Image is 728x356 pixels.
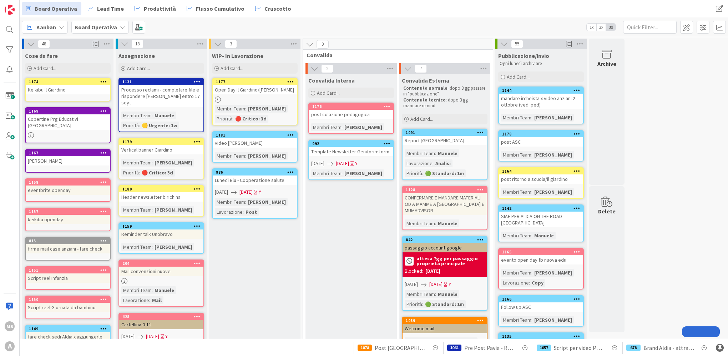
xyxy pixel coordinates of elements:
a: Flusso Cumulativo [182,2,249,15]
div: 986Lunedì Blu - Cooperazione salute [213,169,297,185]
div: passaggio account google [403,243,487,252]
div: 1128 [406,187,487,192]
div: 1158eventbrite openday [26,179,110,195]
span: Convalida Esterna [402,77,449,84]
div: 1165 [502,249,583,254]
div: Y [259,188,261,196]
div: Membri Team [405,337,435,345]
div: 1149 [26,326,110,332]
div: [PERSON_NAME] [153,206,194,214]
div: 1177 [213,79,297,85]
span: [DATE] [121,333,135,340]
div: Membri Team [501,114,531,122]
div: 1089Welcome mail [403,317,487,333]
div: Manuele [436,149,459,157]
div: Blocked: [405,267,423,275]
span: Flusso Cumulativo [196,4,244,13]
div: 842passaggio account google [403,237,487,252]
div: keikibu openday [26,215,110,224]
div: 1128CONFERMARE E MANDARE MATERIALI OD A MAMME A [GEOGRAPHIC_DATA] E MUMADVISOR [403,187,487,215]
span: : [529,279,530,287]
span: [DATE] [336,160,349,167]
div: Membri Team [121,286,152,294]
div: 678 [626,345,641,351]
a: Board Operativa [22,2,81,15]
a: Lead Time [84,2,128,15]
div: 1179Vertical banner Giardino [119,139,203,154]
div: 1169 [29,109,110,114]
div: 1159 [119,223,203,229]
div: Welcome mail [403,324,487,333]
span: : [152,243,153,251]
div: 1166 [499,296,583,302]
p: : dopo 3 gg mandare remind [403,97,486,109]
div: 1159 [122,224,203,229]
div: Membri Team [215,105,245,113]
span: : [531,232,532,239]
div: 1180Header newsletter birichina [119,186,203,202]
div: Manuele [436,290,459,298]
div: evento open day fb nuova edu [499,255,583,264]
div: 1177Open Day Il Giardino/[PERSON_NAME] [213,79,297,94]
div: Reminder talk Unobravo [119,229,203,239]
div: Membri Team [501,232,531,239]
div: 1159Reminder talk Unobravo [119,223,203,239]
strong: Contenuto normale [403,85,448,91]
div: SIAE PER ALDIA ON THE ROAD [GEOGRAPHIC_DATA] [499,212,583,227]
span: 1x [587,24,596,31]
div: 1176 [312,104,393,109]
div: 1169 [26,108,110,114]
div: 1178post ASC [499,131,583,147]
div: Membri Team [405,290,435,298]
span: : [232,115,233,123]
div: 1150 [26,296,110,303]
div: Y [165,333,168,340]
p: Ogni lunedì archiviare [500,61,582,66]
div: 1091 [403,129,487,136]
span: : [531,151,532,159]
div: Membri Team [501,316,531,324]
div: 1166Follow up ASC [499,296,583,312]
div: 1165 [499,249,583,255]
div: 1142 [499,205,583,212]
div: [PERSON_NAME] [153,159,194,167]
span: Pre Post Pavia - Re Artù! FINE AGOSTO [464,343,515,352]
div: [PERSON_NAME] [532,269,574,277]
div: 1181video [PERSON_NAME] [213,132,297,148]
div: 1057 [537,345,551,351]
span: WIP- In Lavorazione [212,52,263,59]
div: [PERSON_NAME] [436,337,477,345]
div: Script reel Infanzia [26,273,110,283]
div: Copertine Prg Educativi [GEOGRAPHIC_DATA] [26,114,110,130]
span: Assegnazione [118,52,155,59]
div: 1131 [119,79,203,85]
span: Add Card... [221,65,243,71]
span: Kanban [36,23,56,31]
span: : [152,159,153,167]
span: : [152,286,153,294]
div: 1176post colazione pedagogica [309,103,393,119]
div: Membri Team [405,219,435,227]
div: Manuele [153,286,176,294]
span: Cruscotto [264,4,291,13]
div: Cartellina 0-11 [119,320,203,329]
div: 1135 [499,333,583,355]
span: 3 [225,40,237,48]
div: 1135 [499,333,583,340]
div: 1174 [29,79,110,84]
span: : [152,112,153,119]
div: 986 [216,170,297,175]
span: : [139,169,140,177]
div: Template Newsletter Genitori + form [309,147,393,156]
div: [PERSON_NAME] [532,316,574,324]
div: 1149fare check sedi Aldia x aggiungerle su google maps [26,326,110,348]
span: : [139,122,140,129]
div: 842 [403,237,487,243]
div: [PERSON_NAME] [343,123,384,131]
div: Report [GEOGRAPHIC_DATA] [403,136,487,145]
div: 1179 [122,139,203,144]
div: 1176 [309,103,393,110]
div: Priorità [405,300,422,308]
div: Priorità [215,115,232,123]
span: Lead Time [97,4,124,13]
